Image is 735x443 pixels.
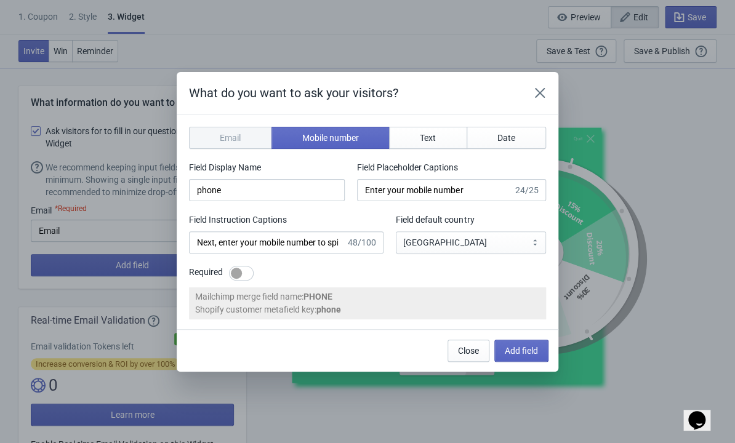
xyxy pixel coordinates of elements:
[683,394,723,431] iframe: chat widget
[467,127,547,149] button: Date
[189,84,516,102] h2: What do you want to ask your visitors?
[303,292,332,301] b: PHONE
[396,214,474,226] label: Field default country
[448,340,489,362] button: Close
[529,82,551,104] button: Close
[420,133,436,143] span: Text
[195,303,540,316] div: Shopify customer metafield key:
[189,214,287,226] label: Field Instruction Captions
[494,340,548,362] button: Add field
[316,305,341,314] b: phone
[357,161,458,174] label: Field Placeholder Captions
[271,127,390,149] button: Mobile number
[302,133,359,143] span: Mobile number
[189,161,261,174] label: Field Display Name
[497,133,515,143] span: Date
[195,290,540,303] div: Mailchimp merge field name:
[505,346,538,356] span: Add field
[458,346,479,356] span: Close
[389,127,467,149] button: Text
[189,266,223,278] label: Required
